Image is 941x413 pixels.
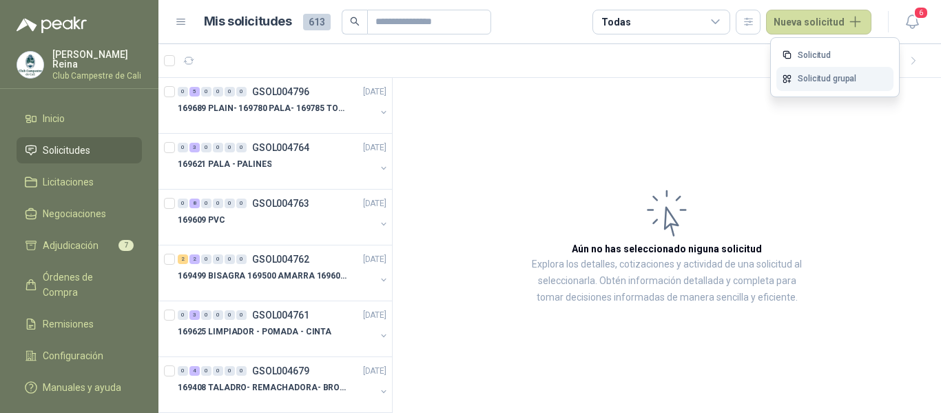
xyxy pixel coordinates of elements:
[17,374,142,401] a: Manuales y ayuda
[213,254,223,264] div: 0
[252,310,309,320] p: GSOL004761
[189,366,200,376] div: 4
[43,316,94,332] span: Remisiones
[766,10,871,34] button: Nueva solicitud
[213,199,223,208] div: 0
[236,310,247,320] div: 0
[178,87,188,97] div: 0
[236,254,247,264] div: 0
[17,264,142,305] a: Órdenes de Compra
[189,310,200,320] div: 3
[225,254,235,264] div: 0
[17,17,87,33] img: Logo peakr
[225,199,235,208] div: 0
[225,87,235,97] div: 0
[178,102,349,115] p: 169689 PLAIN- 169780 PALA- 169785 TORNILL 169796 C
[236,366,247,376] div: 0
[178,214,225,227] p: 169609 PVC
[204,12,292,32] h1: Mis solicitudes
[363,309,386,322] p: [DATE]
[225,143,235,152] div: 0
[350,17,360,26] span: search
[17,311,142,337] a: Remisiones
[17,169,142,195] a: Licitaciones
[17,201,142,227] a: Negociaciones
[43,174,94,190] span: Licitaciones
[776,67,893,91] a: Solicitud grupal
[363,85,386,99] p: [DATE]
[178,254,188,264] div: 2
[363,365,386,378] p: [DATE]
[178,139,389,183] a: 0 3 0 0 0 0 GSOL004764[DATE] 169621 PALA - PALINES
[17,137,142,163] a: Solicitudes
[178,381,349,394] p: 169408 TALADRO- REMACHADORA- BROCAS
[178,143,188,152] div: 0
[225,310,235,320] div: 0
[17,52,43,78] img: Company Logo
[189,143,200,152] div: 3
[201,366,211,376] div: 0
[43,206,106,221] span: Negociaciones
[43,111,65,126] span: Inicio
[252,366,309,376] p: GSOL004679
[530,256,803,306] p: Explora los detalles, cotizaciones y actividad de una solicitud al seleccionarla. Obtén informaci...
[43,380,121,395] span: Manuales y ayuda
[17,232,142,259] a: Adjudicación7
[913,6,929,19] span: 6
[363,253,386,266] p: [DATE]
[201,254,211,264] div: 0
[52,50,142,69] p: [PERSON_NAME] Reina
[178,83,389,128] a: 0 5 0 0 0 0 GSOL004796[DATE] 169689 PLAIN- 169780 PALA- 169785 TORNILL 169796 C
[178,270,349,283] p: 169499 BISAGRA 169500 AMARRA 169601 BUJ 169617 CER
[17,105,142,132] a: Inicio
[900,10,924,34] button: 6
[213,366,223,376] div: 0
[776,43,893,68] a: Solicitud
[17,343,142,369] a: Configuración
[303,14,331,30] span: 613
[118,240,134,251] span: 7
[189,254,200,264] div: 2
[252,199,309,208] p: GSOL004763
[189,87,200,97] div: 5
[572,241,762,256] h3: Aún no has seleccionado niguna solicitud
[363,197,386,210] p: [DATE]
[252,254,309,264] p: GSOL004762
[43,348,103,363] span: Configuración
[52,72,142,80] p: Club Campestre de Cali
[225,366,235,376] div: 0
[178,366,188,376] div: 0
[363,141,386,154] p: [DATE]
[201,310,211,320] div: 0
[178,363,389,407] a: 0 4 0 0 0 0 GSOL004679[DATE] 169408 TALADRO- REMACHADORA- BROCAS
[236,87,247,97] div: 0
[178,325,331,339] p: 169625 LIMPIADOR - POMADA - CINTA
[201,143,211,152] div: 0
[236,199,247,208] div: 0
[601,14,630,30] div: Todas
[213,87,223,97] div: 0
[213,310,223,320] div: 0
[201,199,211,208] div: 0
[189,199,200,208] div: 8
[178,251,389,295] a: 2 2 0 0 0 0 GSOL004762[DATE] 169499 BISAGRA 169500 AMARRA 169601 BUJ 169617 CER
[252,87,309,97] p: GSOL004796
[178,158,271,171] p: 169621 PALA - PALINES
[43,238,99,253] span: Adjudicación
[252,143,309,152] p: GSOL004764
[201,87,211,97] div: 0
[178,307,389,351] a: 0 3 0 0 0 0 GSOL004761[DATE] 169625 LIMPIADOR - POMADA - CINTA
[178,195,389,239] a: 0 8 0 0 0 0 GSOL004763[DATE] 169609 PVC
[236,143,247,152] div: 0
[178,310,188,320] div: 0
[213,143,223,152] div: 0
[43,270,129,300] span: Órdenes de Compra
[178,199,188,208] div: 0
[43,143,90,158] span: Solicitudes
